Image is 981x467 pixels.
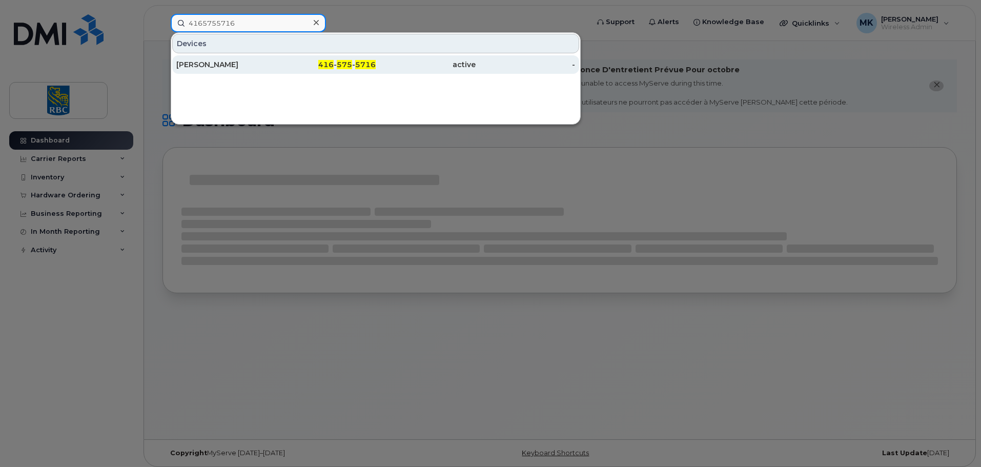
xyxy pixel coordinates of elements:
[318,60,334,69] span: 416
[376,59,476,70] div: active
[172,34,579,53] div: Devices
[337,60,352,69] span: 575
[355,60,376,69] span: 5716
[172,55,579,74] a: [PERSON_NAME]416-575-5716active-
[176,59,276,70] div: [PERSON_NAME]
[276,59,376,70] div: - -
[476,59,576,70] div: -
